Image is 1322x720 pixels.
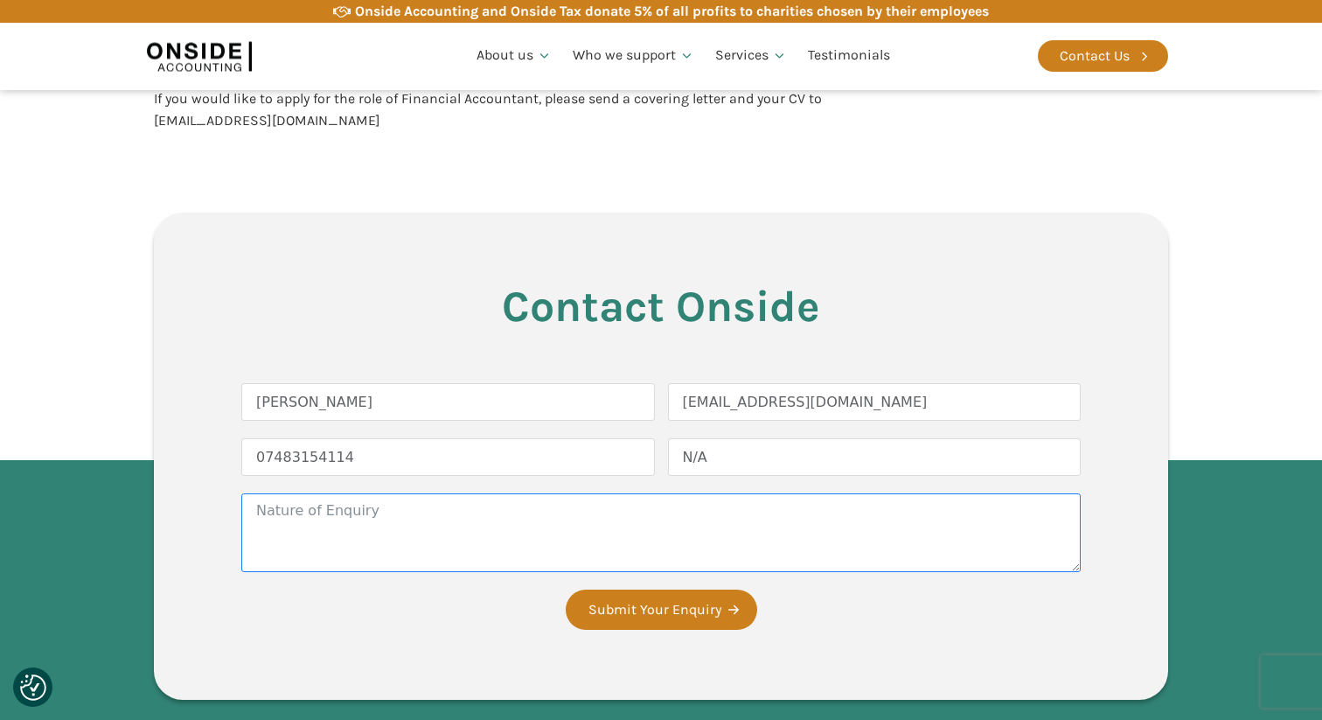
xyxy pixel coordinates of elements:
[562,26,705,86] a: Who we support
[241,383,655,421] input: Name
[1038,40,1168,72] a: Contact Us
[797,26,901,86] a: Testimonials
[241,493,1081,572] textarea: Nature of Enquiry
[668,383,1082,421] input: Email
[1060,45,1130,67] div: Contact Us
[668,438,1082,476] input: Company Name
[20,675,46,701] button: Consent Preferences
[154,87,853,132] a: If you would like to apply for the role of Financial Accountant, please send a covering letter an...
[147,36,252,76] img: Onside Accounting
[241,283,1081,331] h3: Contact Onside
[241,438,655,476] input: Phone Number
[466,26,562,86] a: About us
[20,675,46,701] img: Revisit consent button
[705,26,797,86] a: Services
[566,590,757,630] button: Submit Your Enquiry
